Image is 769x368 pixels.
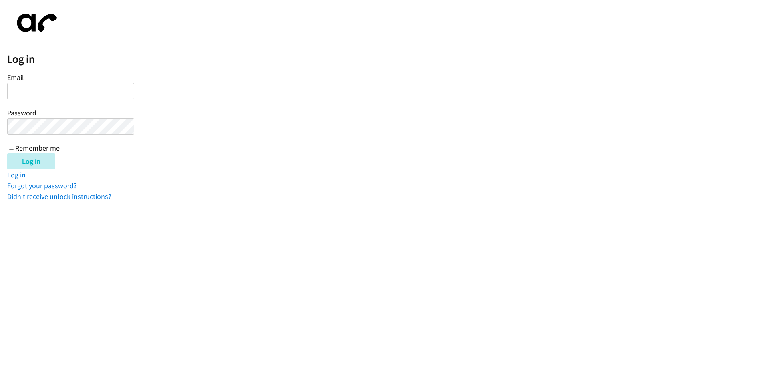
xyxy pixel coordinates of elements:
[7,7,63,39] img: aphone-8a226864a2ddd6a5e75d1ebefc011f4aa8f32683c2d82f3fb0802fe031f96514.svg
[7,181,77,190] a: Forgot your password?
[7,170,26,179] a: Log in
[7,108,36,117] label: Password
[7,52,769,66] h2: Log in
[7,73,24,82] label: Email
[7,192,111,201] a: Didn't receive unlock instructions?
[15,143,60,153] label: Remember me
[7,153,55,169] input: Log in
